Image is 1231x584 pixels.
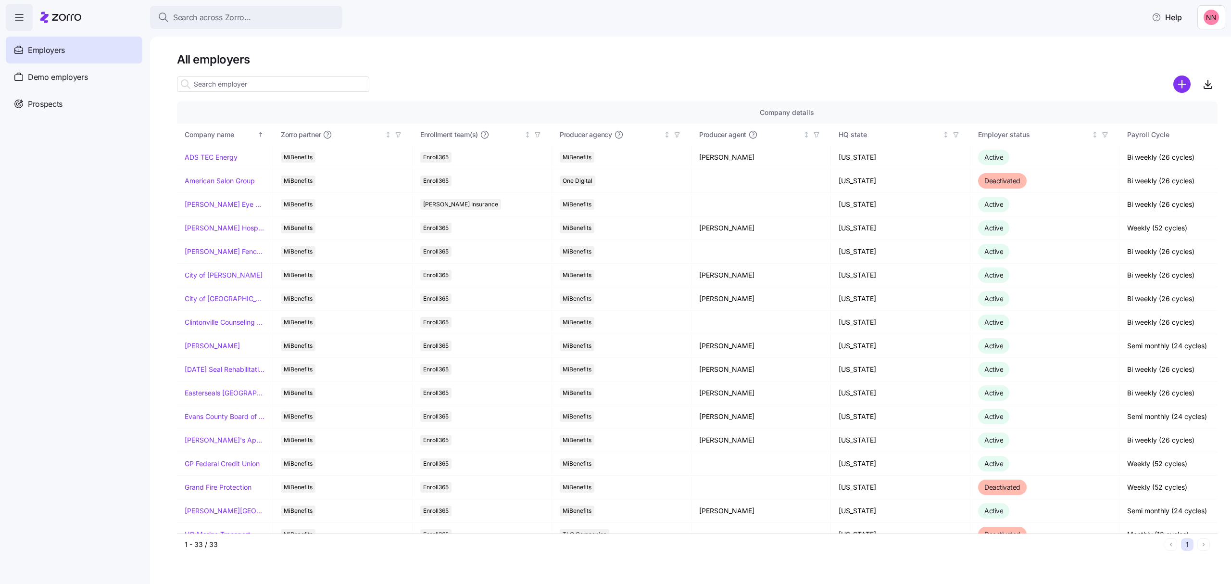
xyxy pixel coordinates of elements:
[423,435,449,445] span: Enroll365
[691,405,831,429] td: [PERSON_NAME]
[1152,12,1182,23] span: Help
[970,124,1119,146] th: Employer statusNot sorted
[423,411,449,422] span: Enroll365
[831,287,970,311] td: [US_STATE]
[691,216,831,240] td: [PERSON_NAME]
[284,529,313,540] span: MiBenefits
[423,364,449,375] span: Enroll365
[284,506,313,516] span: MiBenefits
[552,124,691,146] th: Producer agencyNot sorted
[563,411,591,422] span: MiBenefits
[185,247,265,256] a: [PERSON_NAME] Fence Company
[6,37,142,63] a: Employers
[563,341,591,351] span: MiBenefits
[185,200,265,209] a: [PERSON_NAME] Eye Associates
[284,435,313,445] span: MiBenefits
[831,334,970,358] td: [US_STATE]
[273,124,413,146] th: Zorro partnerNot sorted
[831,216,970,240] td: [US_STATE]
[691,499,831,523] td: [PERSON_NAME]
[984,459,1003,468] span: Active
[831,169,970,193] td: [US_STATE]
[185,412,265,421] a: Evans County Board of Commissioners
[6,63,142,90] a: Demo employers
[524,131,531,138] div: Not sorted
[284,176,313,186] span: MiBenefits
[185,482,251,492] a: Grand Fire Protection
[831,381,970,405] td: [US_STATE]
[699,130,746,140] span: Producer agent
[284,364,313,375] span: MiBenefits
[664,131,670,138] div: Not sorted
[1092,131,1098,138] div: Not sorted
[185,365,265,374] a: [DATE] Seal Rehabilitation Center of [GEOGRAPHIC_DATA]
[560,130,612,140] span: Producer agency
[1173,76,1191,93] svg: add icon
[831,311,970,334] td: [US_STATE]
[385,131,391,138] div: Not sorted
[563,482,591,493] span: MiBenefits
[984,153,1003,161] span: Active
[284,293,313,304] span: MiBenefits
[563,458,591,469] span: MiBenefits
[563,317,591,328] span: MiBenefits
[984,412,1003,420] span: Active
[563,364,591,375] span: MiBenefits
[1197,538,1210,551] button: Next page
[284,388,313,398] span: MiBenefits
[563,388,591,398] span: MiBenefits
[984,483,1020,491] span: Deactivated
[984,200,1003,208] span: Active
[831,264,970,287] td: [US_STATE]
[423,458,449,469] span: Enroll365
[984,389,1003,397] span: Active
[984,530,1020,538] span: Deactivated
[839,129,941,140] div: HQ state
[563,223,591,233] span: MiBenefits
[1144,8,1190,27] button: Help
[423,341,449,351] span: Enroll365
[185,176,255,186] a: American Salon Group
[984,318,1003,326] span: Active
[423,482,449,493] span: Enroll365
[563,529,606,540] span: TLC Companies
[413,124,552,146] th: Enrollment team(s)Not sorted
[423,270,449,280] span: Enroll365
[420,130,478,140] span: Enrollment team(s)
[691,124,831,146] th: Producer agentNot sorted
[284,246,313,257] span: MiBenefits
[563,270,591,280] span: MiBenefits
[185,317,265,327] a: Clintonville Counseling and Wellness
[563,246,591,257] span: MiBenefits
[284,482,313,493] span: MiBenefits
[284,411,313,422] span: MiBenefits
[831,240,970,264] td: [US_STATE]
[423,176,449,186] span: Enroll365
[691,429,831,452] td: [PERSON_NAME]
[185,506,265,516] a: [PERSON_NAME][GEOGRAPHIC_DATA][DEMOGRAPHIC_DATA]
[185,459,260,469] a: GP Federal Credit Union
[284,317,313,328] span: MiBenefits
[563,199,591,210] span: MiBenefits
[177,76,369,92] input: Search employer
[423,152,449,163] span: Enroll365
[831,429,970,452] td: [US_STATE]
[691,358,831,381] td: [PERSON_NAME]
[803,131,810,138] div: Not sorted
[984,224,1003,232] span: Active
[831,146,970,169] td: [US_STATE]
[28,44,65,56] span: Employers
[984,271,1003,279] span: Active
[423,293,449,304] span: Enroll365
[984,177,1020,185] span: Deactivated
[984,507,1003,515] span: Active
[831,358,970,381] td: [US_STATE]
[423,199,498,210] span: [PERSON_NAME] Insurance
[423,317,449,328] span: Enroll365
[1165,538,1177,551] button: Previous page
[984,436,1003,444] span: Active
[173,12,251,24] span: Search across Zorro...
[563,506,591,516] span: MiBenefits
[831,405,970,429] td: [US_STATE]
[284,199,313,210] span: MiBenefits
